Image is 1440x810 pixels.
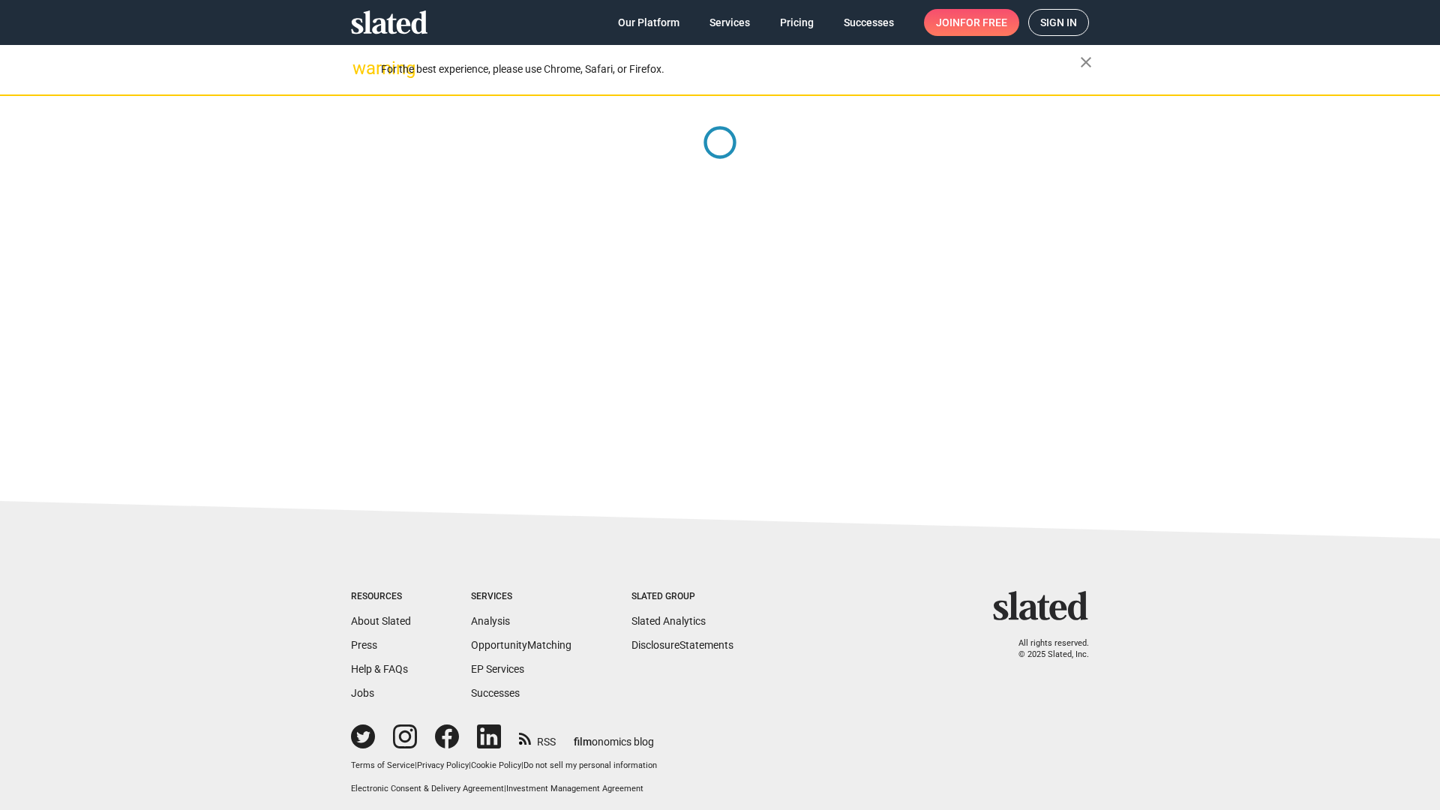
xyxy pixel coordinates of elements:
[504,784,506,793] span: |
[832,9,906,36] a: Successes
[709,9,750,36] span: Services
[471,687,520,699] a: Successes
[631,639,733,651] a: DisclosureStatements
[523,760,657,772] button: Do not sell my personal information
[1003,638,1089,660] p: All rights reserved. © 2025 Slated, Inc.
[351,663,408,675] a: Help & FAQs
[631,591,733,603] div: Slated Group
[1040,10,1077,35] span: Sign in
[471,615,510,627] a: Analysis
[471,663,524,675] a: EP Services
[606,9,691,36] a: Our Platform
[415,760,417,770] span: |
[574,736,592,748] span: film
[936,9,1007,36] span: Join
[1077,53,1095,71] mat-icon: close
[351,615,411,627] a: About Slated
[351,760,415,770] a: Terms of Service
[924,9,1019,36] a: Joinfor free
[351,591,411,603] div: Resources
[618,9,679,36] span: Our Platform
[471,760,521,770] a: Cookie Policy
[471,639,571,651] a: OpportunityMatching
[960,9,1007,36] span: for free
[521,760,523,770] span: |
[351,639,377,651] a: Press
[697,9,762,36] a: Services
[631,615,706,627] a: Slated Analytics
[469,760,471,770] span: |
[351,784,504,793] a: Electronic Consent & Delivery Agreement
[506,784,643,793] a: Investment Management Agreement
[417,760,469,770] a: Privacy Policy
[352,59,370,77] mat-icon: warning
[351,687,374,699] a: Jobs
[780,9,814,36] span: Pricing
[768,9,826,36] a: Pricing
[381,59,1080,79] div: For the best experience, please use Chrome, Safari, or Firefox.
[574,723,654,749] a: filmonomics blog
[519,726,556,749] a: RSS
[471,591,571,603] div: Services
[844,9,894,36] span: Successes
[1028,9,1089,36] a: Sign in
